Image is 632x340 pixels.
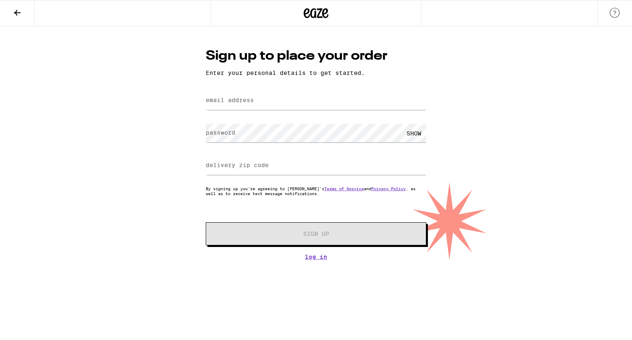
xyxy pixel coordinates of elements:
p: Enter your personal details to get started. [206,70,426,76]
h1: Sign up to place your order [206,47,426,65]
p: By signing up you're agreeing to [PERSON_NAME]'s and , as well as to receive text message notific... [206,186,426,196]
a: Log In [206,254,426,260]
label: delivery zip code [206,162,269,168]
a: Privacy Policy [371,186,406,191]
label: email address [206,97,254,103]
div: SHOW [402,124,426,142]
span: Sign Up [303,231,329,237]
a: Terms of Service [324,186,364,191]
input: delivery zip code [206,156,426,175]
input: email address [206,91,426,110]
label: password [206,129,235,136]
button: Sign Up [206,222,426,245]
